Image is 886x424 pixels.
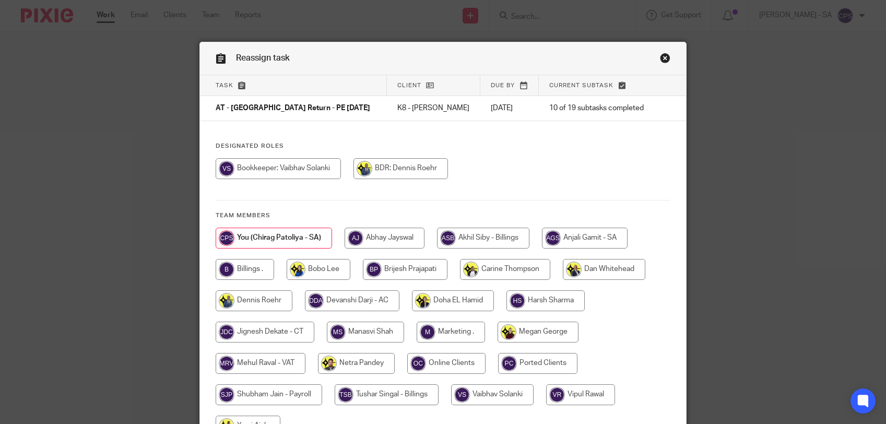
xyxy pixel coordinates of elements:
span: Client [397,83,421,88]
span: AT - [GEOGRAPHIC_DATA] Return - PE [DATE] [216,105,370,112]
td: 10 of 19 subtasks completed [539,96,655,121]
h4: Designated Roles [216,142,670,150]
h4: Team members [216,211,670,220]
p: [DATE] [491,103,528,113]
span: Reassign task [236,54,290,62]
a: Close this dialog window [660,53,670,67]
span: Task [216,83,233,88]
span: Due by [491,83,515,88]
p: K8 - [PERSON_NAME] [397,103,470,113]
span: Current subtask [549,83,613,88]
